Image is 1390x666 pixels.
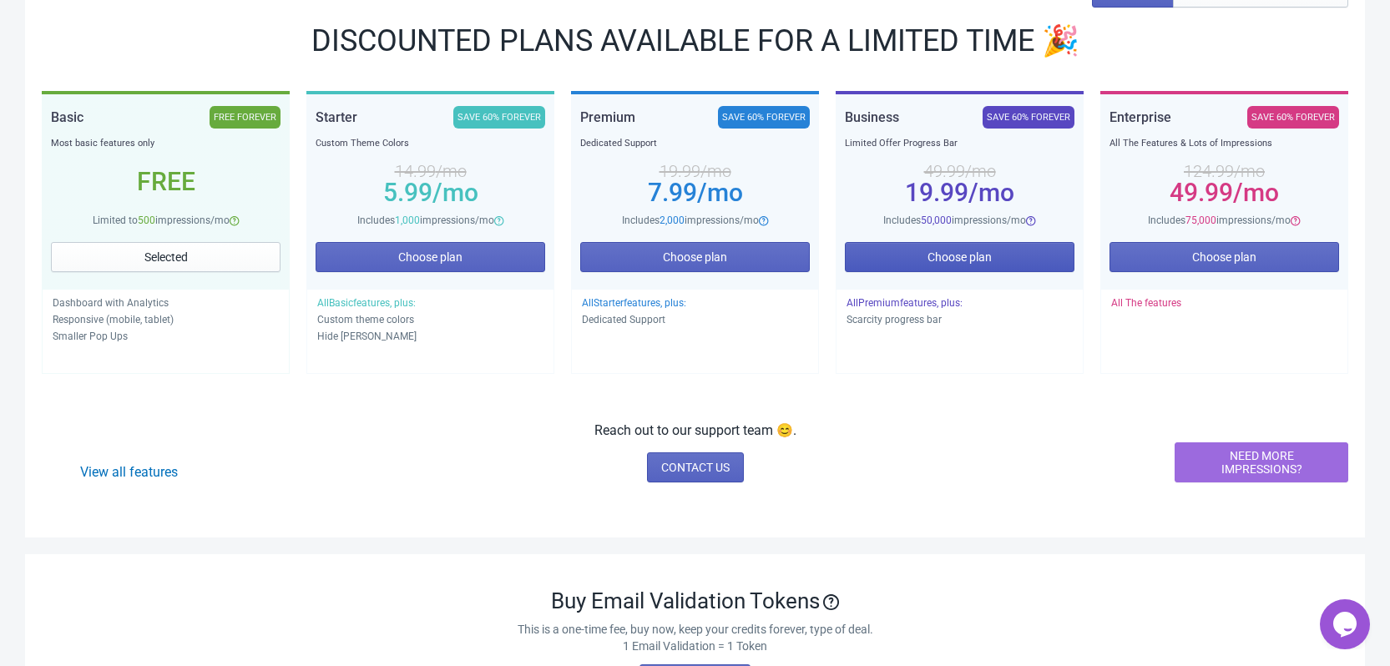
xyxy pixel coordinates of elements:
[144,250,188,264] span: Selected
[1109,186,1339,199] div: 49.99
[594,421,796,441] p: Reach out to our support team 😊.
[453,106,545,129] div: SAVE 60% FOREVER
[1175,442,1348,482] button: NEED MORE IMPRESSIONS?
[1109,106,1171,129] div: Enterprise
[317,297,416,309] span: All Basic features, plus:
[1189,449,1334,476] span: NEED MORE IMPRESSIONS?
[51,135,281,152] div: Most basic features only
[53,311,279,328] p: Responsive (mobile, tablet)
[1247,106,1339,129] div: SAVE 60% FOREVER
[53,328,279,345] p: Smaller Pop Ups
[983,106,1074,129] div: SAVE 60% FOREVER
[1109,242,1339,272] button: Choose plan
[883,214,1026,226] span: Includes impressions/mo
[317,328,543,345] p: Hide [PERSON_NAME]
[845,135,1074,152] div: Limited Offer Progress Bar
[580,164,810,178] div: 19.99 /mo
[845,186,1074,199] div: 19.99
[968,178,1014,207] span: /mo
[1109,164,1339,178] div: 124.99 /mo
[697,178,743,207] span: /mo
[80,464,178,480] a: View all features
[580,186,810,199] div: 7.99
[1320,599,1373,649] iframe: chat widget
[53,295,279,311] p: Dashboard with Analytics
[718,106,810,129] div: SAVE 60% FOREVER
[138,214,155,226] span: 500
[51,106,83,129] div: Basic
[845,242,1074,272] button: Choose plan
[432,178,478,207] span: /mo
[42,638,1348,654] p: 1 Email Validation = 1 Token
[580,135,810,152] div: Dedicated Support
[316,135,545,152] div: Custom Theme Colors
[582,311,808,328] p: Dedicated Support
[845,164,1074,178] div: 49.99 /mo
[357,214,494,226] span: Includes impressions/mo
[1185,214,1216,226] span: 75,000
[316,186,545,199] div: 5.99
[398,250,462,264] span: Choose plan
[1109,135,1339,152] div: All The Features & Lots of Impressions
[622,214,759,226] span: Includes impressions/mo
[51,212,281,229] div: Limited to impressions/mo
[928,250,992,264] span: Choose plan
[51,175,281,189] div: Free
[1233,178,1279,207] span: /mo
[647,452,744,482] a: CONTACT US
[580,242,810,272] button: Choose plan
[845,106,899,129] div: Business
[316,106,357,129] div: Starter
[42,621,1348,638] p: This is a one-time fee, buy now, keep your credits forever, type of deal.
[847,311,1073,328] p: Scarcity progress bar
[42,28,1348,54] div: DISCOUNTED PLANS AVAILABLE FOR A LIMITED TIME 🎉
[661,461,730,474] span: CONTACT US
[582,297,686,309] span: All Starter features, plus:
[580,106,635,129] div: Premium
[316,164,545,178] div: 14.99 /mo
[42,588,1348,614] div: Buy Email Validation Tokens
[1148,214,1291,226] span: Includes impressions/mo
[51,242,281,272] button: Selected
[1192,250,1256,264] span: Choose plan
[1111,297,1181,309] span: All The features
[847,297,963,309] span: All Premium features, plus:
[210,106,281,129] div: FREE FOREVER
[663,250,727,264] span: Choose plan
[317,311,543,328] p: Custom theme colors
[316,242,545,272] button: Choose plan
[921,214,952,226] span: 50,000
[395,214,420,226] span: 1,000
[660,214,685,226] span: 2,000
